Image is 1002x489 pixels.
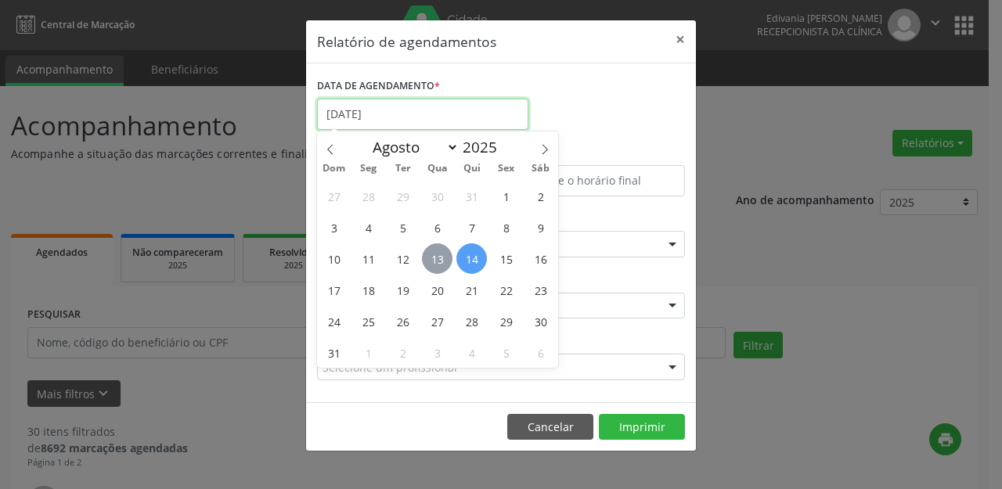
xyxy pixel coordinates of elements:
[422,212,452,243] span: Agosto 6, 2025
[353,212,384,243] span: Agosto 4, 2025
[319,306,349,336] span: Agosto 24, 2025
[317,74,440,99] label: DATA DE AGENDAMENTO
[317,31,496,52] h5: Relatório de agendamentos
[489,164,524,174] span: Sex
[422,243,452,274] span: Agosto 13, 2025
[353,275,384,305] span: Agosto 18, 2025
[387,243,418,274] span: Agosto 12, 2025
[422,337,452,368] span: Setembro 3, 2025
[317,164,351,174] span: Dom
[319,275,349,305] span: Agosto 17, 2025
[456,243,487,274] span: Agosto 14, 2025
[459,137,510,157] input: Year
[456,306,487,336] span: Agosto 28, 2025
[505,141,685,165] label: ATÉ
[455,164,489,174] span: Qui
[525,306,556,336] span: Agosto 30, 2025
[353,306,384,336] span: Agosto 25, 2025
[525,212,556,243] span: Agosto 9, 2025
[524,164,558,174] span: Sáb
[491,275,521,305] span: Agosto 22, 2025
[353,337,384,368] span: Setembro 1, 2025
[665,20,696,59] button: Close
[319,337,349,368] span: Agosto 31, 2025
[317,99,528,130] input: Selecione uma data ou intervalo
[456,337,487,368] span: Setembro 4, 2025
[365,136,459,158] select: Month
[387,337,418,368] span: Setembro 2, 2025
[525,243,556,274] span: Agosto 16, 2025
[353,181,384,211] span: Julho 28, 2025
[491,243,521,274] span: Agosto 15, 2025
[387,275,418,305] span: Agosto 19, 2025
[420,164,455,174] span: Qua
[456,181,487,211] span: Julho 31, 2025
[525,181,556,211] span: Agosto 2, 2025
[491,306,521,336] span: Agosto 29, 2025
[456,275,487,305] span: Agosto 21, 2025
[422,181,452,211] span: Julho 30, 2025
[387,181,418,211] span: Julho 29, 2025
[491,212,521,243] span: Agosto 8, 2025
[319,243,349,274] span: Agosto 10, 2025
[323,359,457,376] span: Selecione um profissional
[491,181,521,211] span: Agosto 1, 2025
[386,164,420,174] span: Ter
[319,212,349,243] span: Agosto 3, 2025
[599,414,685,440] button: Imprimir
[456,212,487,243] span: Agosto 7, 2025
[505,165,685,196] input: Selecione o horário final
[351,164,386,174] span: Seg
[422,306,452,336] span: Agosto 27, 2025
[319,181,349,211] span: Julho 27, 2025
[525,337,556,368] span: Setembro 6, 2025
[422,275,452,305] span: Agosto 20, 2025
[387,306,418,336] span: Agosto 26, 2025
[525,275,556,305] span: Agosto 23, 2025
[353,243,384,274] span: Agosto 11, 2025
[387,212,418,243] span: Agosto 5, 2025
[507,414,593,440] button: Cancelar
[491,337,521,368] span: Setembro 5, 2025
